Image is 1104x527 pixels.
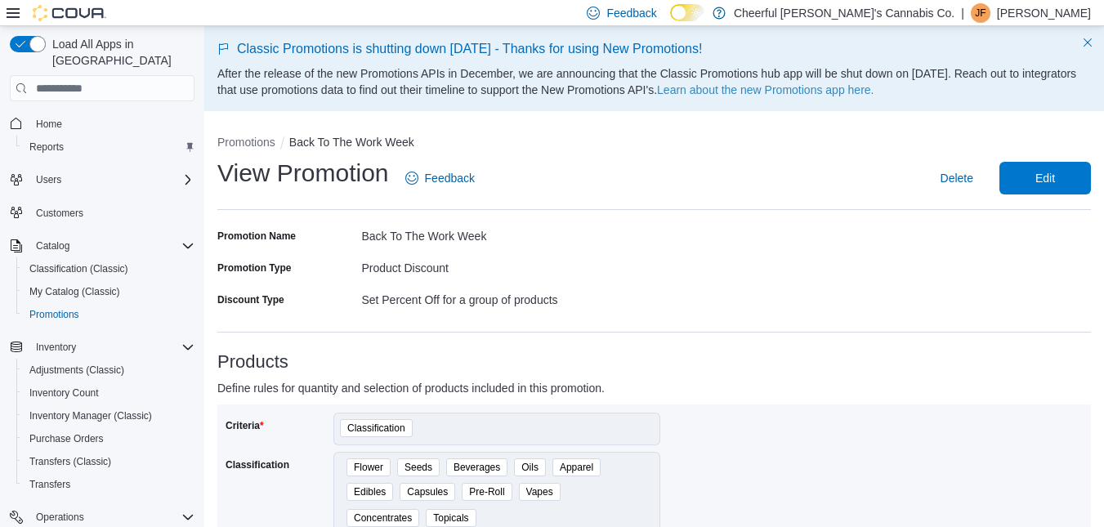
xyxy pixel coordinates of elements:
[941,170,973,186] span: Delete
[3,168,201,191] button: Users
[29,507,194,527] span: Operations
[426,509,476,527] span: Topicals
[29,285,120,298] span: My Catalog (Classic)
[23,475,194,494] span: Transfers
[36,341,76,354] span: Inventory
[361,287,654,306] div: Set Percent Off for a group of products
[354,484,386,500] span: Edibles
[405,459,432,476] span: Seeds
[469,484,504,500] span: Pre-Roll
[226,458,289,471] label: Classification
[29,432,104,445] span: Purchase Orders
[734,3,954,23] p: Cheerful [PERSON_NAME]'s Cannabis Co.
[354,510,412,526] span: Concentrates
[23,383,194,403] span: Inventory Count
[519,483,561,501] span: Vapes
[217,261,291,275] label: Promotion Type
[23,282,194,301] span: My Catalog (Classic)
[526,484,553,500] span: Vapes
[514,458,546,476] span: Oils
[346,483,393,501] span: Edibles
[3,336,201,359] button: Inventory
[16,404,201,427] button: Inventory Manager (Classic)
[462,483,512,501] span: Pre-Roll
[16,303,201,326] button: Promotions
[16,359,201,382] button: Adjustments (Classic)
[29,170,194,190] span: Users
[217,65,1091,98] p: After the release of the new Promotions APIs in December, we are announcing that the Classic Prom...
[29,308,79,321] span: Promotions
[23,305,194,324] span: Promotions
[1078,33,1097,52] button: Dismiss this callout
[23,282,127,301] a: My Catalog (Classic)
[29,113,194,133] span: Home
[16,280,201,303] button: My Catalog (Classic)
[217,157,389,190] h1: View Promotion
[971,3,990,23] div: Jason Fitzpatrick
[23,137,70,157] a: Reports
[217,352,1091,372] h3: Products
[521,459,539,476] span: Oils
[217,293,284,306] label: Discount Type
[36,511,84,524] span: Operations
[23,406,194,426] span: Inventory Manager (Classic)
[29,455,111,468] span: Transfers (Classic)
[446,458,507,476] span: Beverages
[552,458,601,476] span: Apparel
[361,223,654,243] div: Back To The Work Week
[23,429,110,449] a: Purchase Orders
[29,170,68,190] button: Users
[670,21,671,22] span: Dark Mode
[3,234,201,257] button: Catalog
[36,239,69,252] span: Catalog
[407,484,448,500] span: Capsules
[3,201,201,225] button: Customers
[29,236,76,256] button: Catalog
[16,473,201,496] button: Transfers
[23,406,159,426] a: Inventory Manager (Classic)
[399,162,481,194] a: Feedback
[289,136,414,149] button: Back To The Work Week
[29,141,64,154] span: Reports
[997,3,1091,23] p: [PERSON_NAME]
[16,427,201,450] button: Purchase Orders
[433,510,468,526] span: Topicals
[29,114,69,134] a: Home
[217,134,1091,154] nav: An example of EuiBreadcrumbs
[36,173,61,186] span: Users
[23,137,194,157] span: Reports
[425,170,475,186] span: Feedback
[670,4,704,21] input: Dark Mode
[217,230,296,243] label: Promotion Name
[23,305,86,324] a: Promotions
[23,383,105,403] a: Inventory Count
[29,337,194,357] span: Inventory
[400,483,455,501] span: Capsules
[36,118,62,131] span: Home
[29,364,124,377] span: Adjustments (Classic)
[454,459,500,476] span: Beverages
[29,409,152,422] span: Inventory Manager (Classic)
[23,429,194,449] span: Purchase Orders
[606,5,656,21] span: Feedback
[16,382,201,404] button: Inventory Count
[560,459,593,476] span: Apparel
[217,39,1091,59] p: Classic Promotions is shutting down [DATE] - Thanks for using New Promotions!
[354,459,383,476] span: Flower
[975,3,986,23] span: JF
[961,3,964,23] p: |
[36,207,83,220] span: Customers
[29,337,83,357] button: Inventory
[3,111,201,135] button: Home
[346,509,419,527] span: Concentrates
[23,475,77,494] a: Transfers
[29,203,194,223] span: Customers
[16,450,201,473] button: Transfers (Classic)
[217,136,275,149] button: Promotions
[29,262,128,275] span: Classification (Classic)
[29,386,99,400] span: Inventory Count
[46,36,194,69] span: Load All Apps in [GEOGRAPHIC_DATA]
[346,458,391,476] span: Flower
[1035,170,1055,186] span: Edit
[23,452,118,471] a: Transfers (Classic)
